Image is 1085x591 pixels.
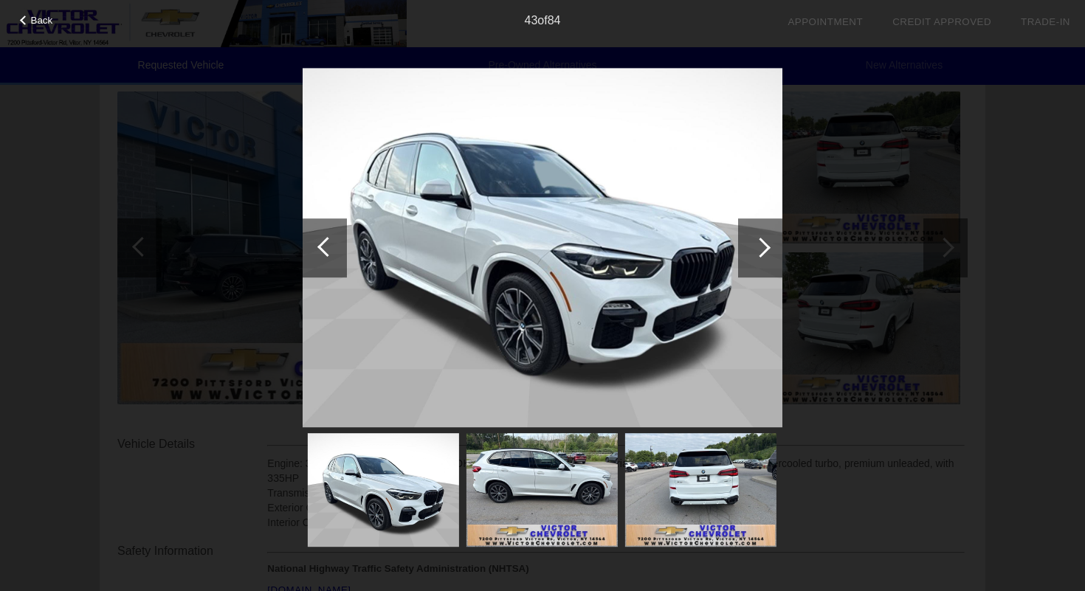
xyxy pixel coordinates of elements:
[892,16,991,27] a: Credit Approved
[303,68,782,428] img: 43.jpg
[625,433,776,547] img: 45.jpg
[548,14,561,27] span: 84
[525,14,538,27] span: 43
[308,433,459,547] img: 43.jpg
[31,15,53,26] span: Back
[1021,16,1070,27] a: Trade-In
[788,16,863,27] a: Appointment
[466,433,618,547] img: 44.jpg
